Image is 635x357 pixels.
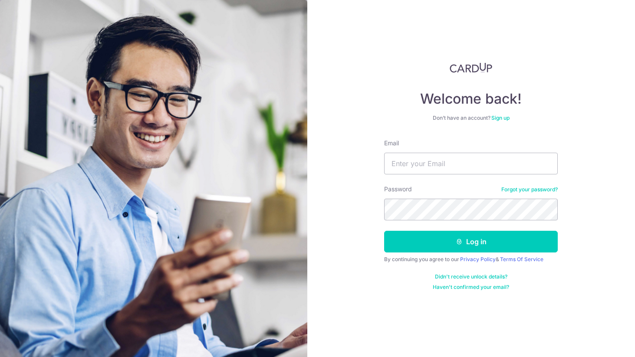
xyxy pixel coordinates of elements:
label: Email [384,139,399,147]
label: Password [384,185,412,193]
img: CardUp Logo [450,62,492,73]
a: Haven't confirmed your email? [433,284,509,291]
button: Log in [384,231,558,252]
h4: Welcome back! [384,90,558,108]
input: Enter your Email [384,153,558,174]
a: Sign up [491,115,510,121]
div: By continuing you agree to our & [384,256,558,263]
div: Don’t have an account? [384,115,558,121]
a: Forgot your password? [501,186,558,193]
a: Privacy Policy [460,256,496,262]
a: Terms Of Service [500,256,543,262]
a: Didn't receive unlock details? [435,273,507,280]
